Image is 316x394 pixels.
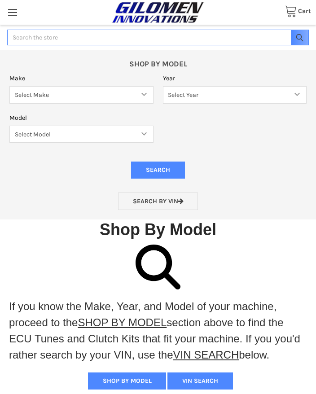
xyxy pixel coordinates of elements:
[9,60,307,69] p: SHOP BY MODEL
[9,113,154,123] label: Model
[88,372,167,390] button: SHOP BY MODEL
[118,193,198,210] a: Search by VIN
[9,74,154,83] label: Make
[268,30,309,45] input: Search
[163,74,307,83] label: Year
[8,12,17,13] span: Toggle menu
[173,349,239,361] a: VIN SEARCH
[78,316,167,328] a: SHOP BY MODEL
[5,219,312,240] h1: Shop By Model
[131,162,185,179] input: Search
[167,372,233,390] button: VIN SEARCH
[7,30,309,45] input: Search the store
[280,6,316,18] a: Cart
[9,298,307,363] p: If you know the Make, Year, and Model of your machine, proceed to the section above to find the E...
[110,1,206,23] img: GILOMEN INNOVATIONS
[298,7,311,15] span: Cart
